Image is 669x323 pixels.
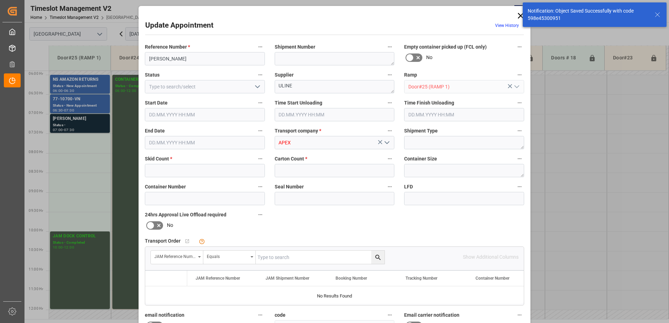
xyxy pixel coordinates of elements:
[385,310,394,320] button: code
[385,98,394,107] button: Time Start Unloading
[404,127,438,135] span: Shipment Type
[515,310,524,320] button: Email carrier notification
[404,43,487,51] span: Empty container picked up (FCL only)
[275,127,321,135] span: Transport company
[275,155,307,163] span: Carton Count
[476,276,509,281] span: Container Number
[151,251,203,264] button: open menu
[145,237,181,245] span: Transport Order
[256,210,265,219] button: 24hrs Approval Live Offload required
[256,70,265,79] button: Status
[371,251,385,264] button: search button
[275,183,304,191] span: Seal Number
[145,136,265,149] input: DD.MM.YYYY HH:MM
[385,126,394,135] button: Transport company *
[385,154,394,163] button: Carton Count *
[207,252,248,260] div: Equals
[145,183,186,191] span: Container Number
[266,276,309,281] span: JAM Shipment Number
[515,154,524,163] button: Container Size
[256,251,385,264] input: Type to search
[196,276,240,281] span: JAM Reference Number
[404,311,459,319] span: Email carrier notification
[275,80,395,93] textarea: ULINE
[256,154,265,163] button: Skid Count *
[336,276,367,281] span: Booking Number
[515,70,524,79] button: Ramp
[145,127,165,135] span: End Date
[404,108,524,121] input: DD.MM.YYYY HH:MM
[385,70,394,79] button: Supplier
[145,311,184,319] span: email notification
[145,80,265,93] input: Type to search/select
[145,108,265,121] input: DD.MM.YYYY HH:MM
[145,155,172,163] span: Skid Count
[385,182,394,191] button: Seal Number
[256,310,265,320] button: email notification
[404,80,524,93] input: Type to search/select
[145,99,168,107] span: Start Date
[404,155,437,163] span: Container Size
[203,251,256,264] button: open menu
[252,81,262,92] button: open menu
[256,182,265,191] button: Container Number
[381,137,392,148] button: open menu
[515,182,524,191] button: LFD
[404,183,413,191] span: LFD
[275,71,294,79] span: Supplier
[515,126,524,135] button: Shipment Type
[275,43,315,51] span: Shipment Number
[275,99,322,107] span: Time Start Unloading
[404,99,454,107] span: Time Finish Unloading
[167,222,173,229] span: No
[256,42,265,51] button: Reference Number *
[145,211,226,218] span: 24hrs Approval Live Offload required
[515,98,524,107] button: Time Finish Unloading
[275,311,286,319] span: code
[145,20,213,31] h2: Update Appointment
[528,7,648,22] div: Notification: Object Saved Successfully with code 598e45300951
[385,42,394,51] button: Shipment Number
[256,98,265,107] button: Start Date
[406,276,437,281] span: Tracking Number
[495,23,519,28] a: View History
[404,71,417,79] span: Ramp
[256,126,265,135] button: End Date
[515,42,524,51] button: Empty container picked up (FCL only)
[426,54,432,61] span: No
[145,71,160,79] span: Status
[511,81,521,92] button: open menu
[154,252,196,260] div: JAM Reference Number
[275,108,395,121] input: DD.MM.YYYY HH:MM
[145,43,190,51] span: Reference Number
